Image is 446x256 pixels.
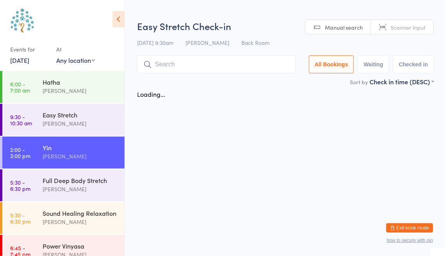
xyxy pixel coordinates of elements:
[43,176,118,185] div: Full Deep Body Stretch
[43,143,118,152] div: Yin
[387,238,433,243] button: how to secure with pin
[393,55,434,73] button: Checked in
[137,20,434,32] h2: Easy Stretch Check-in
[43,217,118,226] div: [PERSON_NAME]
[43,209,118,217] div: Sound Healing Relaxation
[2,104,125,136] a: 9:30 -10:30 amEasy Stretch[PERSON_NAME]
[10,114,32,126] time: 9:30 - 10:30 am
[309,55,354,73] button: All Bookings
[137,90,165,98] div: Loading...
[325,23,363,31] span: Manual search
[43,78,118,86] div: Hatha
[43,152,118,161] div: [PERSON_NAME]
[2,169,125,201] a: 5:30 -6:30 pmFull Deep Body Stretch[PERSON_NAME]
[43,185,118,194] div: [PERSON_NAME]
[391,23,426,31] span: Scanner input
[8,6,37,35] img: Australian School of Meditation & Yoga
[186,39,229,46] span: [PERSON_NAME]
[137,39,173,46] span: [DATE] 9:30am
[56,56,95,64] div: Any location
[137,55,296,73] input: Search
[10,179,30,192] time: 5:30 - 6:30 pm
[56,43,95,56] div: At
[10,212,30,224] time: 5:30 - 6:30 pm
[43,119,118,128] div: [PERSON_NAME]
[43,86,118,95] div: [PERSON_NAME]
[241,39,269,46] span: Back Room
[358,55,389,73] button: Waiting
[2,71,125,103] a: 6:00 -7:00 amHatha[PERSON_NAME]
[350,78,368,86] label: Sort by
[386,223,433,233] button: Exit kiosk mode
[43,110,118,119] div: Easy Stretch
[10,146,30,159] time: 2:00 - 3:00 pm
[2,202,125,234] a: 5:30 -6:30 pmSound Healing Relaxation[PERSON_NAME]
[369,77,434,86] div: Check in time (DESC)
[43,242,118,250] div: Power Vinyasa
[10,81,30,93] time: 6:00 - 7:00 am
[2,137,125,169] a: 2:00 -3:00 pmYin[PERSON_NAME]
[10,43,48,56] div: Events for
[10,56,29,64] a: [DATE]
